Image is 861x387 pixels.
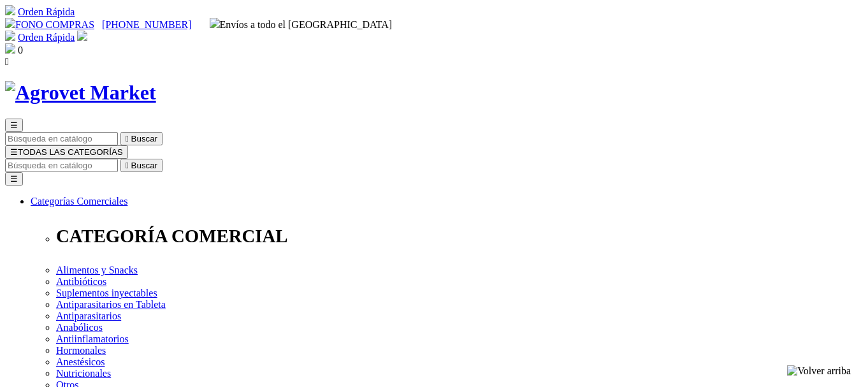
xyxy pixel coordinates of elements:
[31,196,127,207] a: Categorías Comerciales
[56,356,105,367] a: Anestésicos
[10,120,18,130] span: ☰
[56,333,129,344] a: Antiinflamatorios
[102,19,191,30] a: [PHONE_NUMBER]
[56,322,103,333] a: Anabólicos
[5,56,9,67] i: 
[56,226,856,247] p: CATEGORÍA COMERCIAL
[787,365,851,377] img: Volver arriba
[77,32,87,43] a: Acceda a su cuenta de cliente
[5,18,15,28] img: phone.svg
[5,172,23,186] button: ☰
[126,134,129,143] i: 
[120,159,163,172] button:  Buscar
[126,161,129,170] i: 
[56,310,121,321] a: Antiparasitarios
[5,145,128,159] button: ☰TODAS LAS CATEGORÍAS
[5,5,15,15] img: shopping-cart.svg
[5,159,118,172] input: Buscar
[131,161,157,170] span: Buscar
[56,288,157,298] a: Suplementos inyectables
[18,32,75,43] a: Orden Rápida
[77,31,87,41] img: user.svg
[18,6,75,17] a: Orden Rápida
[120,132,163,145] button:  Buscar
[56,265,138,275] a: Alimentos y Snacks
[5,81,156,105] img: Agrovet Market
[56,276,106,287] a: Antibióticos
[5,132,118,145] input: Buscar
[10,147,18,157] span: ☰
[5,43,15,54] img: shopping-bag.svg
[5,19,94,30] a: FONO COMPRAS
[5,119,23,132] button: ☰
[56,368,111,379] a: Nutricionales
[56,345,106,356] a: Hormonales
[18,45,23,55] span: 0
[131,134,157,143] span: Buscar
[210,19,393,30] span: Envíos a todo el [GEOGRAPHIC_DATA]
[56,299,166,310] a: Antiparasitarios en Tableta
[5,31,15,41] img: shopping-cart.svg
[210,18,220,28] img: delivery-truck.svg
